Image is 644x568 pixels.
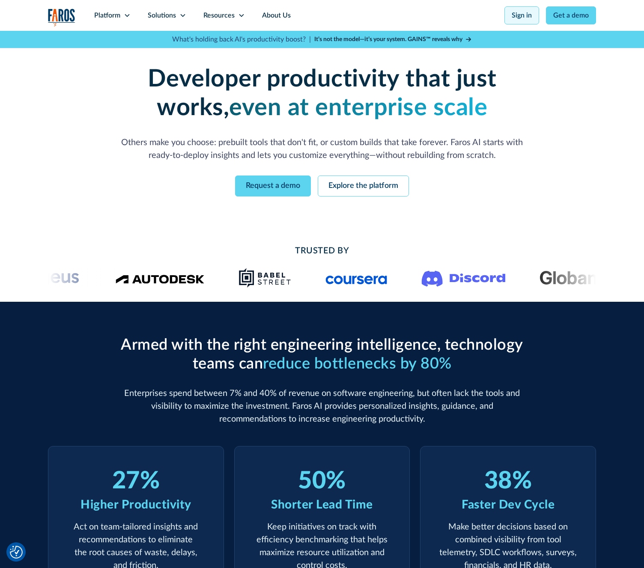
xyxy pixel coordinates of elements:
[116,136,528,162] p: Others make you choose: prebuilt tools that don't fit, or custom builds that take forever. Faros ...
[229,96,487,120] strong: even at enterprise scale
[148,10,176,21] div: Solutions
[140,467,160,496] div: %
[314,35,472,44] a: It’s not the model—it’s your system. GAINS™ reveals why
[512,467,532,496] div: %
[112,467,140,496] div: 27
[116,244,528,257] h2: Trusted By
[148,67,497,120] strong: Developer productivity that just works,
[239,268,292,288] img: Babel Street logo png
[298,467,326,496] div: 50
[80,496,191,514] div: Higher Productivity
[422,269,506,287] img: Logo of the communication platform Discord.
[116,387,528,425] p: Enterprises spend between 7% and 40% of revenue on software engineering, but often lack the tools...
[116,272,205,284] img: Logo of the design software company Autodesk.
[48,9,75,26] a: home
[235,175,311,196] a: Request a demo
[546,6,596,24] a: Get a demo
[326,467,346,496] div: %
[484,467,512,496] div: 38
[504,6,539,24] a: Sign in
[94,10,120,21] div: Platform
[203,10,235,21] div: Resources
[462,496,555,514] div: Faster Dev Cycle
[326,271,388,285] img: Logo of the online learning platform Coursera.
[271,496,373,514] div: Shorter Lead Time
[318,175,409,196] a: Explore the platform
[263,356,452,372] span: reduce bottlenecks by 80%
[116,336,528,373] h2: Armed with the right engineering intelligence, technology teams can
[172,34,311,45] p: What's holding back AI's productivity boost? |
[48,9,75,26] img: Logo of the analytics and reporting company Faros.
[10,546,23,559] button: Cookie Settings
[10,546,23,559] img: Revisit consent button
[314,36,462,42] strong: It’s not the model—it’s your system. GAINS™ reveals why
